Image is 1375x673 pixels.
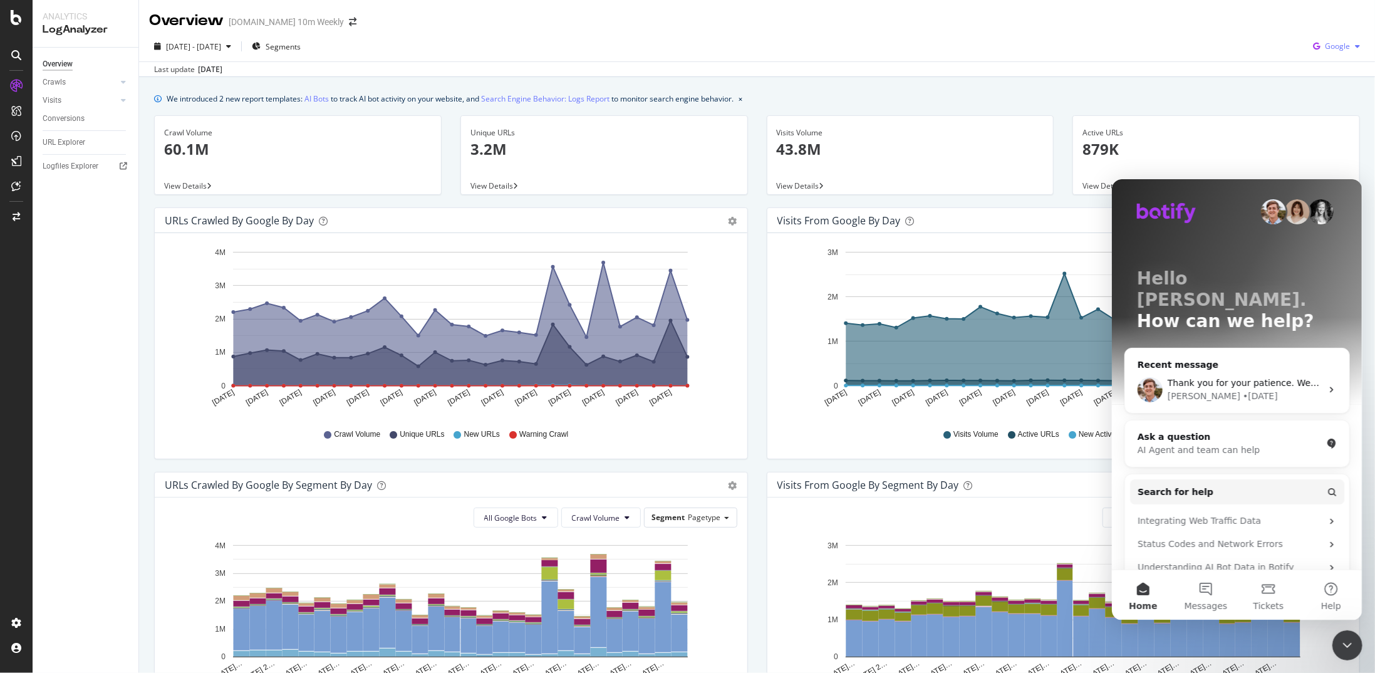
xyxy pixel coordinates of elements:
[43,94,61,107] div: Visits
[43,58,73,71] div: Overview
[43,23,128,37] div: LogAnalyzer
[18,353,232,377] div: Status Codes and Network Errors
[688,512,721,523] span: Pagetype
[924,388,949,407] text: [DATE]
[18,330,232,353] div: Integrating Web Traffic Data
[334,429,380,440] span: Crawl Volume
[215,597,226,606] text: 2M
[470,138,738,160] p: 3.2M
[777,138,1044,160] p: 43.8M
[142,422,172,431] span: Tickets
[828,578,838,587] text: 2M
[480,388,505,407] text: [DATE]
[1103,508,1172,528] button: All Devices
[828,541,838,550] text: 3M
[953,429,999,440] span: Visits Volume
[828,248,838,257] text: 3M
[209,422,229,431] span: Help
[561,508,641,528] button: Crawl Volume
[1092,388,1118,407] text: [DATE]
[43,136,130,149] a: URL Explorer
[777,479,959,491] div: Visits from Google By Segment By Day
[777,243,1346,417] svg: A chart.
[1332,630,1362,660] iframe: Intercom live chat
[18,300,232,325] button: Search for help
[958,388,983,407] text: [DATE]
[215,625,226,634] text: 1M
[164,127,432,138] div: Crawl Volume
[26,382,210,395] div: Understanding AI Bot Data in Botify
[834,382,838,390] text: 0
[26,264,210,278] div: AI Agent and team can help
[43,160,130,173] a: Logfiles Explorer
[834,653,838,662] text: 0
[43,94,117,107] a: Visits
[514,388,539,407] text: [DATE]
[43,58,130,71] a: Overview
[165,214,314,227] div: URLs Crawled by Google by day
[828,337,838,346] text: 1M
[166,41,221,52] span: [DATE] - [DATE]
[164,138,432,160] p: 60.1M
[857,388,882,407] text: [DATE]
[828,293,838,301] text: 2M
[890,388,915,407] text: [DATE]
[470,180,513,191] span: View Details
[247,36,306,56] button: Segments
[73,422,116,431] span: Messages
[823,388,848,407] text: [DATE]
[777,214,901,227] div: Visits from Google by day
[464,429,500,440] span: New URLs
[56,199,405,209] span: Thank you for your patience. We will try to get back to you as soon as possible.
[572,513,620,523] span: Crawl Volume
[43,160,98,173] div: Logfiles Explorer
[311,388,336,407] text: [DATE]
[828,616,838,625] text: 1M
[26,358,210,372] div: Status Codes and Network Errors
[221,653,226,662] text: 0
[349,18,356,26] div: arrow-right-arrow-left
[244,388,269,407] text: [DATE]
[43,136,85,149] div: URL Explorer
[215,248,226,257] text: 4M
[481,92,610,105] a: Search Engine Behavior: Logs Report
[164,180,207,191] span: View Details
[215,569,226,578] text: 3M
[1308,36,1365,56] button: Google
[735,90,745,108] button: close banner
[1082,180,1125,191] span: View Details
[304,92,329,105] a: AI Bots
[26,251,210,264] div: Ask a question
[229,16,344,28] div: [DOMAIN_NAME] 10m Weekly
[1059,388,1084,407] text: [DATE]
[13,241,238,288] div: Ask a questionAI Agent and team can help
[1112,179,1362,620] iframe: Intercom live chat
[1079,429,1173,440] span: New Active URLs (all codes)
[210,388,236,407] text: [DATE]
[43,76,117,89] a: Crawls
[26,335,210,348] div: Integrating Web Traffic Data
[165,243,733,417] div: A chart.
[474,508,558,528] button: All Google Bots
[188,391,251,441] button: Help
[581,388,606,407] text: [DATE]
[18,377,232,400] div: Understanding AI Bot Data in Botify
[991,388,1016,407] text: [DATE]
[470,127,738,138] div: Unique URLs
[63,391,125,441] button: Messages
[1082,138,1350,160] p: 879K
[777,127,1044,138] div: Visits Volume
[648,388,673,407] text: [DATE]
[484,513,537,523] span: All Google Bots
[1025,388,1050,407] text: [DATE]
